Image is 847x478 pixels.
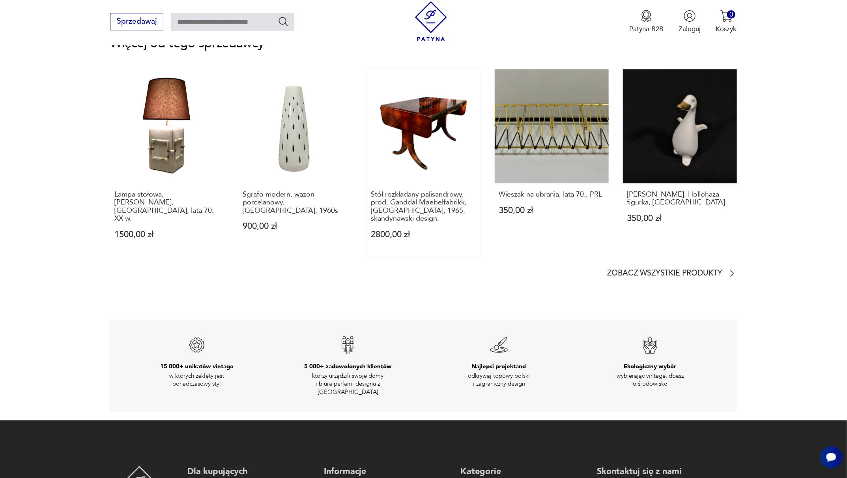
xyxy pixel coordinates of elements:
[624,362,677,370] h3: Ekologiczny wybór
[629,10,664,34] a: Ikona medaluPatyna B2B
[716,10,737,34] button: 0Koszyk
[153,372,240,388] p: w których zaklęty jest ponadczasowy styl
[456,372,542,388] p: odkrywaj topowy polski i zagraniczny design
[110,13,163,30] button: Sprzedawaj
[305,372,391,396] p: którzy urządzili swoje domy i biura perłami designu z [GEOGRAPHIC_DATA]
[499,191,604,199] p: Wieszak na ubrania, lata 70., PRL
[411,1,451,41] img: Patyna - sklep z meblami i dekoracjami vintage
[114,231,220,239] p: 1500,00 zł
[160,362,234,370] h3: 15 000+ unikatów vintage
[641,336,660,354] img: Znak gwarancji jakości
[499,206,604,215] p: 350,00 zł
[338,336,357,354] img: Znak gwarancji jakości
[366,69,481,257] a: Stół rozkładany palisandrowy, prod. Ganddal Møebelfabrikk, Norwegia, 1965, skandynawski design.St...
[820,446,842,469] iframe: Smartsupp widget button
[727,10,735,19] div: 0
[623,69,737,257] a: Kaczka, Hollohaza figurka, Węgry[PERSON_NAME], Hollohaza figurka, [GEOGRAPHIC_DATA]350,00 zł
[629,10,664,34] button: Patyna B2B
[238,69,352,257] a: Sgrafo modern, wazon porcelanowy, Germany, 1960sSgrafo modern, wazon porcelanowy, [GEOGRAPHIC_DAT...
[490,336,509,354] img: Znak gwarancji jakości
[187,336,206,354] img: Znak gwarancji jakości
[607,372,694,388] p: wybierając vintage, dbasz o środowisko
[304,362,392,370] h3: 5 000+ zadowolonych klientów
[460,466,587,477] p: Kategorie
[720,10,733,22] img: Ikona koszyka
[371,191,476,223] p: Stół rozkładany palisandrowy, prod. Ganddal Møebelfabrikk, [GEOGRAPHIC_DATA], 1965, skandynawski ...
[110,69,224,257] a: Lampa stołowa, Renato Zevi, Włochy, lata 70. XX w.Lampa stołowa, [PERSON_NAME], [GEOGRAPHIC_DATA]...
[114,191,220,223] p: Lampa stołowa, [PERSON_NAME], [GEOGRAPHIC_DATA], lata 70. XX w.
[278,16,289,27] button: Szukaj
[684,10,696,22] img: Ikonka użytkownika
[627,191,733,207] p: [PERSON_NAME], Hollohaza figurka, [GEOGRAPHIC_DATA]
[640,10,653,22] img: Ikona medalu
[495,69,609,257] a: Wieszak na ubrania, lata 70., PRLWieszak na ubrania, lata 70., PRL350,00 zł
[187,466,314,477] p: Dla kupujących
[629,24,664,34] p: Patyna B2B
[371,231,476,239] p: 2800,00 zł
[679,10,701,34] button: Zaloguj
[597,466,724,477] p: Skontaktuj się z nami
[243,222,348,231] p: 900,00 zł
[243,191,348,215] p: Sgrafo modern, wazon porcelanowy, [GEOGRAPHIC_DATA], 1960s
[471,362,527,370] h3: Najlepsi projektanci
[607,270,723,277] p: Zobacz wszystkie produkty
[607,268,737,278] a: Zobacz wszystkie produkty
[324,466,451,477] p: Informacje
[110,38,737,49] p: Więcej od tego sprzedawcy
[679,24,701,34] p: Zaloguj
[627,214,733,223] p: 350,00 zł
[716,24,737,34] p: Koszyk
[110,19,163,25] a: Sprzedawaj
